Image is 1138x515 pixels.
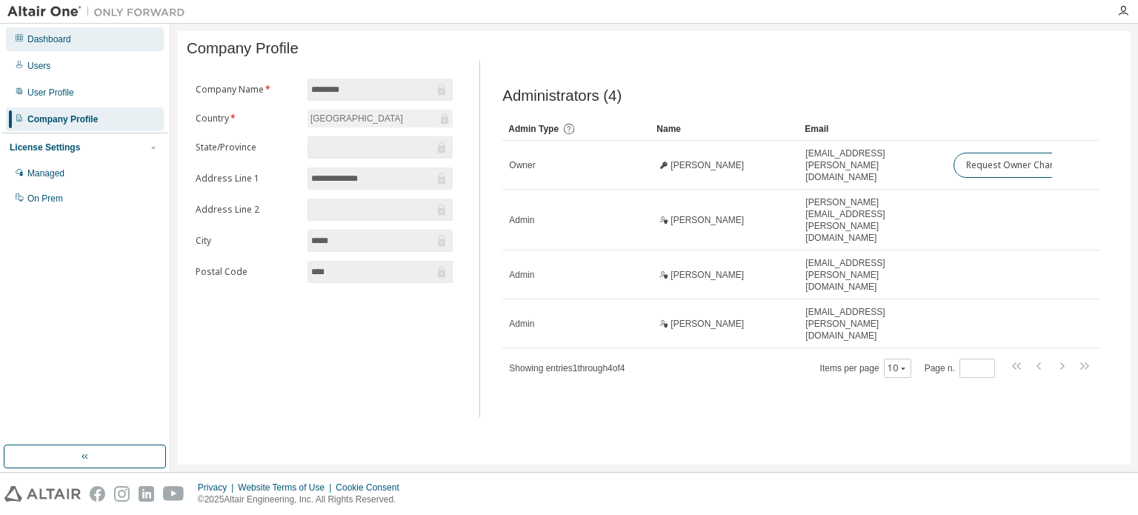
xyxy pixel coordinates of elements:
[888,362,908,374] button: 10
[509,363,625,373] span: Showing entries 1 through 4 of 4
[196,142,299,153] label: State/Province
[509,159,535,171] span: Owner
[508,124,559,134] span: Admin Type
[805,147,940,183] span: [EMAIL_ADDRESS][PERSON_NAME][DOMAIN_NAME]
[187,40,299,57] span: Company Profile
[954,153,1079,178] button: Request Owner Change
[671,269,744,281] span: [PERSON_NAME]
[7,4,193,19] img: Altair One
[196,266,299,278] label: Postal Code
[509,318,534,330] span: Admin
[139,486,154,502] img: linkedin.svg
[308,110,405,127] div: [GEOGRAPHIC_DATA]
[502,87,622,104] span: Administrators (4)
[163,486,184,502] img: youtube.svg
[509,214,534,226] span: Admin
[27,87,74,99] div: User Profile
[805,306,940,342] span: [EMAIL_ADDRESS][PERSON_NAME][DOMAIN_NAME]
[805,117,941,141] div: Email
[27,113,98,125] div: Company Profile
[509,269,534,281] span: Admin
[671,214,744,226] span: [PERSON_NAME]
[4,486,81,502] img: altair_logo.svg
[336,482,407,494] div: Cookie Consent
[196,204,299,216] label: Address Line 2
[27,33,71,45] div: Dashboard
[10,142,80,153] div: License Settings
[196,235,299,247] label: City
[805,196,940,244] span: [PERSON_NAME][EMAIL_ADDRESS][PERSON_NAME][DOMAIN_NAME]
[196,113,299,124] label: Country
[671,159,744,171] span: [PERSON_NAME]
[307,110,453,127] div: [GEOGRAPHIC_DATA]
[198,482,238,494] div: Privacy
[656,117,793,141] div: Name
[27,167,64,179] div: Managed
[196,84,299,96] label: Company Name
[90,486,105,502] img: facebook.svg
[238,482,336,494] div: Website Terms of Use
[27,60,50,72] div: Users
[805,257,940,293] span: [EMAIL_ADDRESS][PERSON_NAME][DOMAIN_NAME]
[27,193,63,205] div: On Prem
[114,486,130,502] img: instagram.svg
[196,173,299,185] label: Address Line 1
[198,494,408,506] p: © 2025 Altair Engineering, Inc. All Rights Reserved.
[925,359,995,378] span: Page n.
[820,359,911,378] span: Items per page
[671,318,744,330] span: [PERSON_NAME]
